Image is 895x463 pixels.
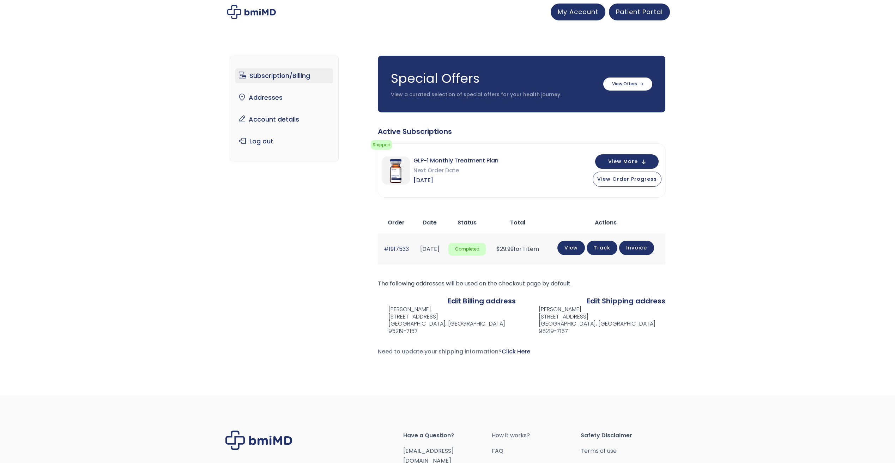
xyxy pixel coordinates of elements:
span: Completed [448,243,485,256]
span: View Order Progress [597,175,657,183]
a: Terms of use [581,446,670,456]
span: Status [458,218,477,227]
a: Click Here [502,347,530,356]
button: View Order Progress [593,172,661,187]
img: Brand Logo [225,431,292,450]
time: [DATE] [420,245,440,253]
button: View More [595,154,659,169]
img: My account [227,5,276,19]
h3: Special Offers [391,70,596,87]
span: Have a Question? [403,431,492,440]
a: FAQ [492,446,581,456]
span: Total [510,218,525,227]
span: $ [496,245,500,253]
span: Safety Disclaimer [581,431,670,440]
span: GLP-1 Monthly Treatment Plan [413,156,498,166]
nav: Account pages [230,56,339,161]
a: How it works? [492,431,581,440]
a: Account details [235,112,333,127]
a: Edit Shipping address [587,296,665,306]
span: Actions [595,218,617,227]
a: Log out [235,134,333,149]
a: Edit Billing address [448,296,516,306]
address: [PERSON_NAME] [STREET_ADDRESS] [GEOGRAPHIC_DATA], [GEOGRAPHIC_DATA] 95219-7157 [527,306,665,335]
td: for 1 item [489,234,546,264]
span: Patient Portal [616,7,663,16]
span: [DATE] [413,175,498,185]
span: View More [608,159,638,164]
a: View [557,241,585,255]
a: Track [587,241,617,255]
a: My Account [551,4,605,20]
span: Shipped [371,140,392,150]
a: Addresses [235,90,333,105]
span: Need to update your shipping information? [378,347,530,356]
a: #1917533 [384,245,409,253]
span: Next Order Date [413,166,498,175]
p: View a curated selection of special offers for your health journey. [391,91,596,98]
a: Subscription/Billing [235,68,333,83]
div: Active Subscriptions [378,126,665,136]
span: Date [423,218,437,227]
span: My Account [558,7,598,16]
span: 29.99 [496,245,514,253]
span: Order [388,218,405,227]
img: GLP-1 Monthly Treatment Plan [382,156,410,185]
a: Invoice [619,241,654,255]
a: Patient Portal [609,4,670,20]
p: The following addresses will be used on the checkout page by default. [378,279,665,289]
address: [PERSON_NAME] [STREET_ADDRESS] [GEOGRAPHIC_DATA], [GEOGRAPHIC_DATA] 95219-7157 [378,306,516,335]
